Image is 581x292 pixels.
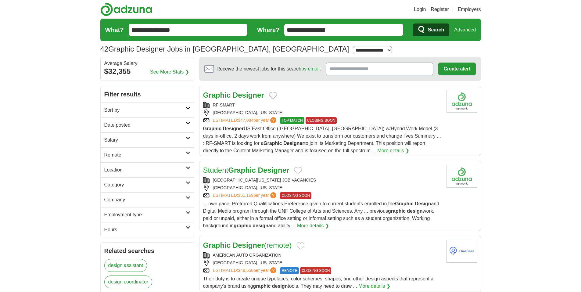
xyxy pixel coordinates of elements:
[447,90,477,113] img: Company logo
[377,147,409,154] a: More details ❯
[234,223,251,228] strong: graphic
[104,259,147,272] a: design assistant
[270,267,276,273] span: ?
[100,45,349,53] h1: Graphic Designer Jobs in [GEOGRAPHIC_DATA], [GEOGRAPHIC_DATA]
[395,201,413,206] strong: Graphic
[431,6,449,13] a: Register
[454,24,476,36] a: Advanced
[203,260,442,266] div: [GEOGRAPHIC_DATA], [US_STATE]
[203,185,442,191] div: [GEOGRAPHIC_DATA], [US_STATE]
[104,121,186,129] h2: Date posted
[414,6,426,13] a: Login
[104,246,190,255] h2: Related searches
[203,91,231,99] strong: Graphic
[104,136,186,144] h2: Salary
[297,222,329,229] a: More details ❯
[213,117,278,124] a: ESTIMATED:$47,084per year?
[217,65,321,73] span: Receive the newest jobs for this search :
[301,66,320,71] a: by email
[101,103,194,117] a: Sort by
[257,25,279,34] label: Where?
[101,117,194,132] a: Date posted
[228,166,256,174] strong: Graphic
[104,196,186,204] h2: Company
[270,117,276,123] span: ?
[428,24,444,36] span: Search
[101,147,194,162] a: Remote
[388,208,406,214] strong: graphic
[101,222,194,237] a: Hours
[233,241,264,249] strong: Designer
[253,223,268,228] strong: design
[447,240,477,263] img: Company logo
[296,242,304,250] button: Add to favorite jobs
[203,91,264,99] a: Graphic Designer
[270,192,276,198] span: ?
[447,165,477,188] img: Company logo
[101,86,194,103] h2: Filter results
[415,201,431,206] strong: Design
[104,106,186,114] h2: Sort by
[203,201,439,228] span: ... own pace. Preferred Qualifications Preference given to current students enrolled in the and D...
[104,66,190,77] div: $32,355
[100,44,109,55] span: 42
[280,192,311,199] span: CLOSING SOON
[101,192,194,207] a: Company
[407,208,423,214] strong: design
[203,177,442,183] div: [GEOGRAPHIC_DATA][US_STATE] JOB VACANCIES
[104,61,190,66] div: Average Salary
[101,177,194,192] a: Category
[213,192,278,199] a: ESTIMATED:$51,169per year?
[306,117,337,124] span: CLOSING SOON
[213,267,278,274] a: ESTIMATED:$49,550per year?
[269,92,277,99] button: Add to favorite jobs
[413,23,449,36] button: Search
[104,181,186,189] h2: Category
[272,283,288,289] strong: design
[203,276,434,289] span: Their duty is to create unique typefaces, color schemes, shapes, and other design aspects that re...
[104,151,186,159] h2: Remote
[105,25,124,34] label: What?
[104,166,186,174] h2: Location
[203,126,441,153] span: US East Office ([GEOGRAPHIC_DATA], [GEOGRAPHIC_DATA]) w/Hybrid Work Model (3 days in-office, 2 da...
[203,252,442,258] div: AMERICAN AUTO ORGANIZATION
[104,276,152,288] a: design coordinator
[458,6,481,13] a: Employers
[280,267,299,274] span: REMOTE
[203,241,292,249] a: Graphic Designer(remote)
[104,211,186,218] h2: Employment type
[238,193,253,198] span: $51,169
[101,162,194,177] a: Location
[101,132,194,147] a: Salary
[203,166,289,174] a: StudentGraphic Designer
[203,126,221,131] strong: Graphic
[238,268,253,273] span: $49,550
[438,63,475,75] button: Create alert
[203,110,442,116] div: [GEOGRAPHIC_DATA], [US_STATE]
[294,167,302,175] button: Add to favorite jobs
[253,283,271,289] strong: graphic
[233,91,264,99] strong: Designer
[203,102,442,108] div: RF-SMART
[280,117,304,124] span: TOP MATCH
[101,207,194,222] a: Employment type
[203,241,231,249] strong: Graphic
[104,226,186,233] h2: Hours
[258,166,289,174] strong: Designer
[150,68,189,76] a: See More Stats ❯
[283,141,304,146] strong: Designer
[238,118,253,123] span: $47,084
[264,141,282,146] strong: Graphic
[100,2,152,16] img: Adzuna logo
[358,283,390,290] a: More details ❯
[223,126,243,131] strong: Designer
[300,267,332,274] span: CLOSING SOON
